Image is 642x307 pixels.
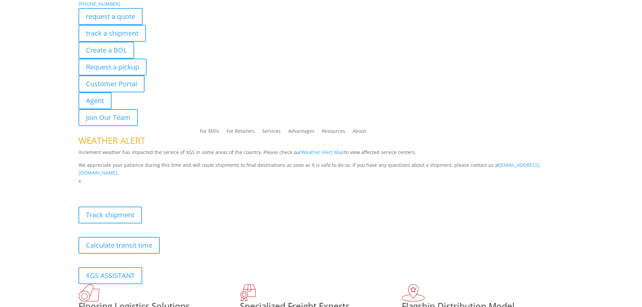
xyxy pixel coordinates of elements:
p: x [79,177,564,185]
a: XGS ASSISTANT [79,267,142,284]
a: Create a BOL [79,42,134,59]
a: Agent [79,92,112,109]
a: [PHONE_NUMBER] [79,1,120,7]
img: xgs-icon-flagship-distribution-model-red [402,284,425,302]
img: xgs-icon-focused-on-flooring-red [240,284,256,302]
a: Services [262,129,281,136]
a: track a shipment [79,25,146,42]
a: request a quote [79,8,143,25]
a: For Retailers [226,129,255,136]
a: Request a pickup [79,59,147,75]
a: Advantages [288,129,314,136]
b: Visibility, transparency, and control for your entire supply chain. [79,186,229,192]
a: Customer Portal [79,75,145,92]
a: Calculate transit time [79,237,160,254]
span: WEATHER ALERT [79,134,145,147]
img: xgs-icon-total-supply-chain-intelligence-red [79,284,99,302]
a: About [353,129,366,136]
p: Inclement weather has impacted the service of XGS in some areas of the country. Please check our ... [79,148,564,161]
a: Resources [322,129,345,136]
a: For Mills [200,129,219,136]
a: Track shipment [79,207,142,223]
a: Join Our Team [79,109,138,126]
a: Weather Alert Map [301,149,344,155]
p: We appreciate your patience during this time and will route shipments to final destinations as so... [79,161,564,177]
